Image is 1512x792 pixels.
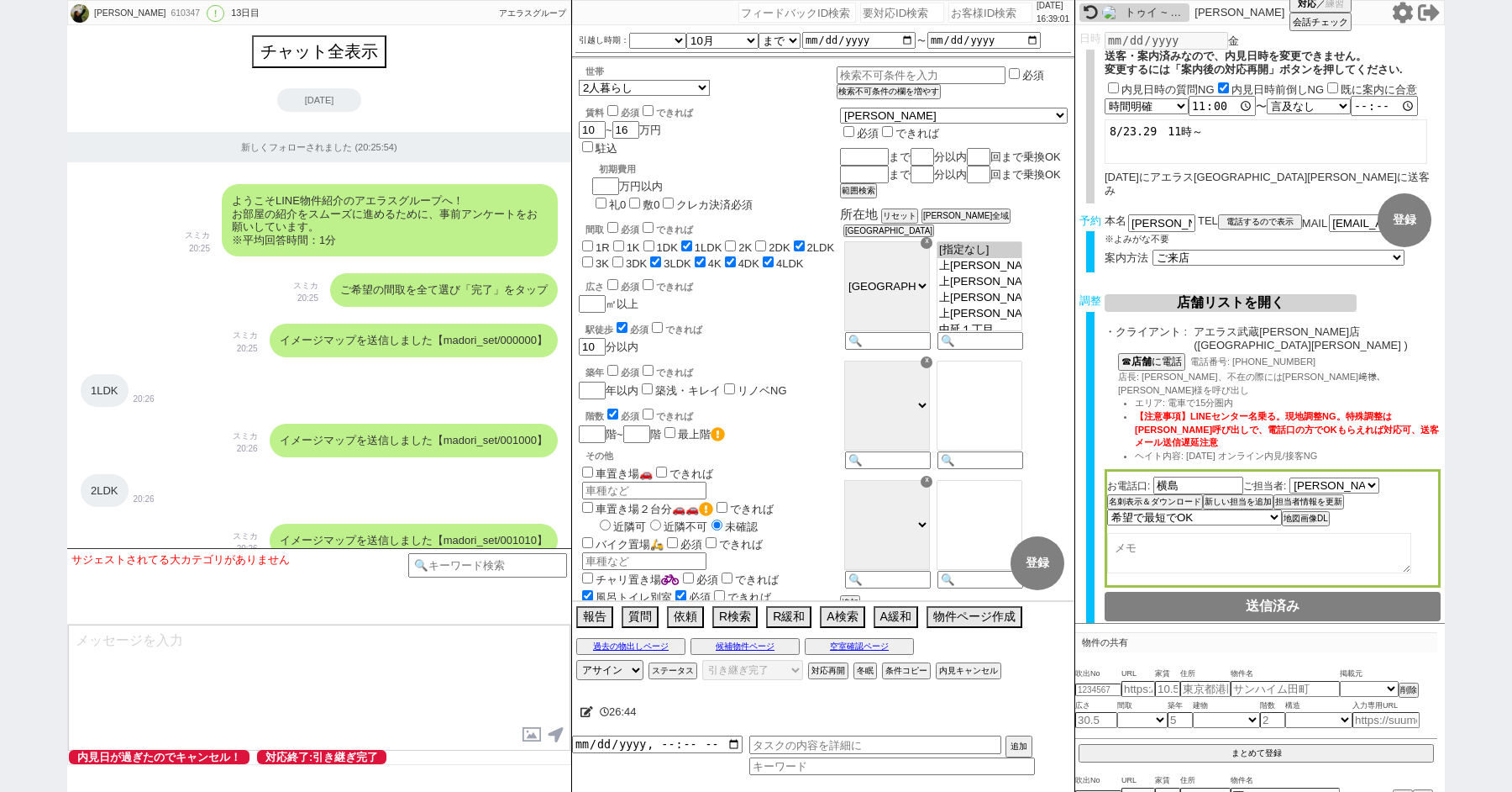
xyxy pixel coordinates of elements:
[937,258,1021,274] option: 上[PERSON_NAME]１丁目
[1105,214,1126,232] span: 本名
[695,241,722,254] label: 1LDK
[1135,451,1317,461] span: ヘイト内容: [DATE] オンライン内見/接客NG
[1079,214,1101,227] span: 予約
[845,451,931,469] input: 🔍
[134,393,155,406] p: 20:26
[1155,774,1180,788] span: 家賃
[1273,494,1344,510] button: 担当者情報を更新
[840,166,1068,183] div: まで 分以内
[805,638,914,655] button: 空室確認ページ
[1190,356,1315,367] span: 電話番号: [PHONE_NUMBER]
[408,553,567,578] input: 🔍キーワード検索
[185,242,210,256] p: 20:25
[609,705,637,718] span: 26:44
[840,148,1068,166] div: まで 分以内
[81,474,129,508] div: 2LDK
[222,184,558,256] div: ようこそLINE物件紹介のアエラスグループへ！ お部屋の紹介をスムーズに進めるために、事前アンケートをお願いしています。 ※平均回答時間：1分
[71,4,89,23] img: 0hvDFpGfqNKWtrCQCRSgJXFBtZKgFIeHB5TztlXQsJdQ5WPzlqRDs2XV8McFsEO2s1Ej9uBFxZc19nGl4NdV_VX2w5d1xSPWk...
[738,257,759,270] label: 4DK
[1075,668,1121,681] span: 吹出No
[270,524,558,557] div: イメージマップを送信しました【madori_set/001010】
[921,209,1011,224] button: [PERSON_NAME]全域
[1079,32,1101,45] span: 日時
[1102,6,1121,19] img: 0hVLXIdfR3CWN1MBkz-XN3HAVgCglWQVBxDgYTAkIwUAYdBBw3UVZCBERiAFUbUB0xUF5DBUFnBQd5I34Fa2b1V3IAV1dMB0Y...
[652,322,663,333] input: できれば
[592,156,753,213] div: 万円以内
[1022,69,1044,82] label: 必須
[937,322,1021,338] option: 中延１丁目
[1260,712,1285,728] input: 2
[845,571,931,589] input: 🔍
[207,5,224,22] div: !
[845,332,931,350] input: 🔍
[1075,684,1121,696] input: 1234567
[678,428,725,441] label: 最上階
[881,209,918,224] button: リセット
[937,290,1021,306] option: 上[PERSON_NAME]３丁目
[713,503,774,515] label: できれば
[769,241,790,254] label: 2DK
[582,537,593,548] input: バイク置場🛵
[277,88,361,112] div: [DATE]
[579,467,653,480] label: 車置き場🚗
[840,595,860,610] button: 追加
[1203,494,1273,510] button: 新しい担当を追加
[948,3,1032,23] input: お客様ID検索
[1231,83,1325,96] label: 内見日時前倒しNG
[1105,234,1169,244] span: ※よみがな不要
[1302,217,1327,230] span: MAIL
[270,424,558,457] div: イメージマップを送信しました【madori_set/001000】
[820,606,864,628] button: A検索
[1075,700,1117,713] span: 広さ
[776,257,804,270] label: 4LDK
[579,277,837,313] div: ㎡以上
[1198,214,1218,227] span: TEL
[1125,6,1185,19] div: トゥイ ~ Ngoc Thuy
[582,502,593,513] input: 車置き場２台分🚗🚗
[1075,712,1117,728] input: 30.5
[621,367,639,378] span: 必須
[738,241,752,254] label: 2K
[579,425,837,443] div: 階~ 階
[1180,668,1231,681] span: 住所
[643,105,654,116] input: できれば
[233,329,258,342] p: スミカ
[1180,774,1231,788] span: 住所
[1011,536,1064,590] button: 登録
[585,219,837,236] div: 間取
[582,552,706,570] input: 車種など
[1193,700,1260,713] span: 建物
[1135,398,1233,408] span: エリア: 電車で15分圏内
[1231,668,1340,681] span: 物件名
[711,520,722,531] input: 未確認
[921,356,932,368] div: ☓
[1155,681,1180,697] input: 10.5
[1135,411,1439,447] span: 【注意事項】LINEセンター名乗る。現地調整NG。特殊調整は[PERSON_NAME]呼び出しで、電話口の方でOKもらえれば対応可、送客メール送信遅延注意
[643,365,654,376] input: できれば
[702,538,763,551] label: できれば
[622,606,659,628] button: 質問
[1079,294,1101,307] span: 調整
[71,553,408,567] div: サジェストされてる大カテゴリがありません
[717,502,727,513] input: できれば
[596,241,610,254] label: 1R
[990,150,1061,163] span: 回まで乗換OK
[712,606,758,628] button: R検索
[621,224,639,235] span: 必須
[330,273,558,307] div: ご希望の間取を全て選び「完了」をタップ
[1260,700,1285,713] span: 階数
[252,35,386,68] button: チャット全表示
[917,36,926,45] label: 〜
[134,493,155,506] p: 20:26
[667,606,704,628] button: 依頼
[1340,668,1362,681] span: 掲載元
[643,198,659,211] label: 敷0
[937,451,1023,469] input: 🔍
[1117,700,1168,713] span: 間取
[648,325,702,335] label: できれば
[749,758,1035,775] input: キーワード
[711,591,771,604] label: できれば
[738,3,856,23] input: フィードバックID検索
[582,590,593,601] input: 風呂トイレ別室
[621,108,639,118] span: 必須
